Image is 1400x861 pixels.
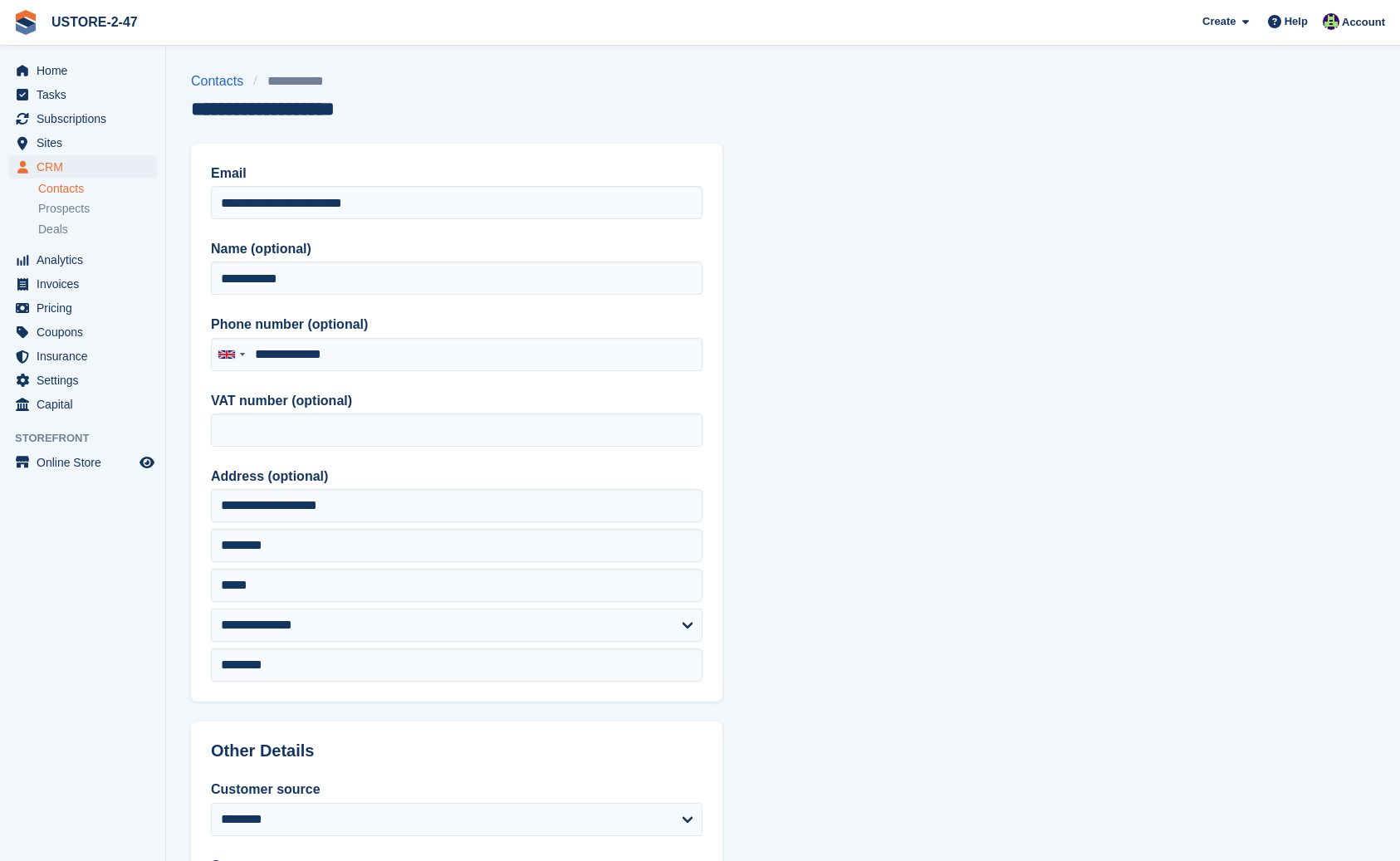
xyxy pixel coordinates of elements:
[137,453,157,472] a: Preview store
[37,272,136,296] span: Invoices
[1323,13,1339,30] img: Kelly Donaldson
[38,221,157,238] a: Deals
[8,272,157,296] a: menu
[38,222,68,237] span: Deals
[37,369,136,392] span: Settings
[211,741,702,761] h2: Other Details
[191,71,335,91] nav: breadcrumbs
[211,164,702,183] label: Email
[37,155,136,179] span: CRM
[211,239,702,259] label: Name (optional)
[15,430,165,447] span: Storefront
[45,8,144,36] a: USTORE-2-47
[1342,14,1385,31] span: Account
[37,320,136,344] span: Coupons
[8,59,157,82] a: menu
[212,339,250,370] div: United Kingdom: +44
[191,71,253,91] a: Contacts
[8,296,157,320] a: menu
[8,369,157,392] a: menu
[13,10,38,35] img: stora-icon-8386f47178a22dfd0bd8f6a31ec36ba5ce8667c1dd55bd0f319d3a0aa187defe.svg
[37,451,136,474] span: Online Store
[1285,13,1308,30] span: Help
[8,107,157,130] a: menu
[37,248,136,272] span: Analytics
[37,393,136,416] span: Capital
[8,131,157,154] a: menu
[211,315,702,335] label: Phone number (optional)
[37,296,136,320] span: Pricing
[8,393,157,416] a: menu
[37,83,136,106] span: Tasks
[211,467,702,487] label: Address (optional)
[8,345,157,368] a: menu
[8,451,157,474] a: menu
[8,155,157,179] a: menu
[38,200,157,218] a: Prospects
[8,83,157,106] a: menu
[38,181,157,197] a: Contacts
[8,320,157,344] a: menu
[38,201,90,217] span: Prospects
[8,248,157,272] a: menu
[211,780,702,800] label: Customer source
[37,107,136,130] span: Subscriptions
[1202,13,1236,30] span: Create
[37,131,136,154] span: Sites
[211,391,702,411] label: VAT number (optional)
[37,59,136,82] span: Home
[37,345,136,368] span: Insurance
